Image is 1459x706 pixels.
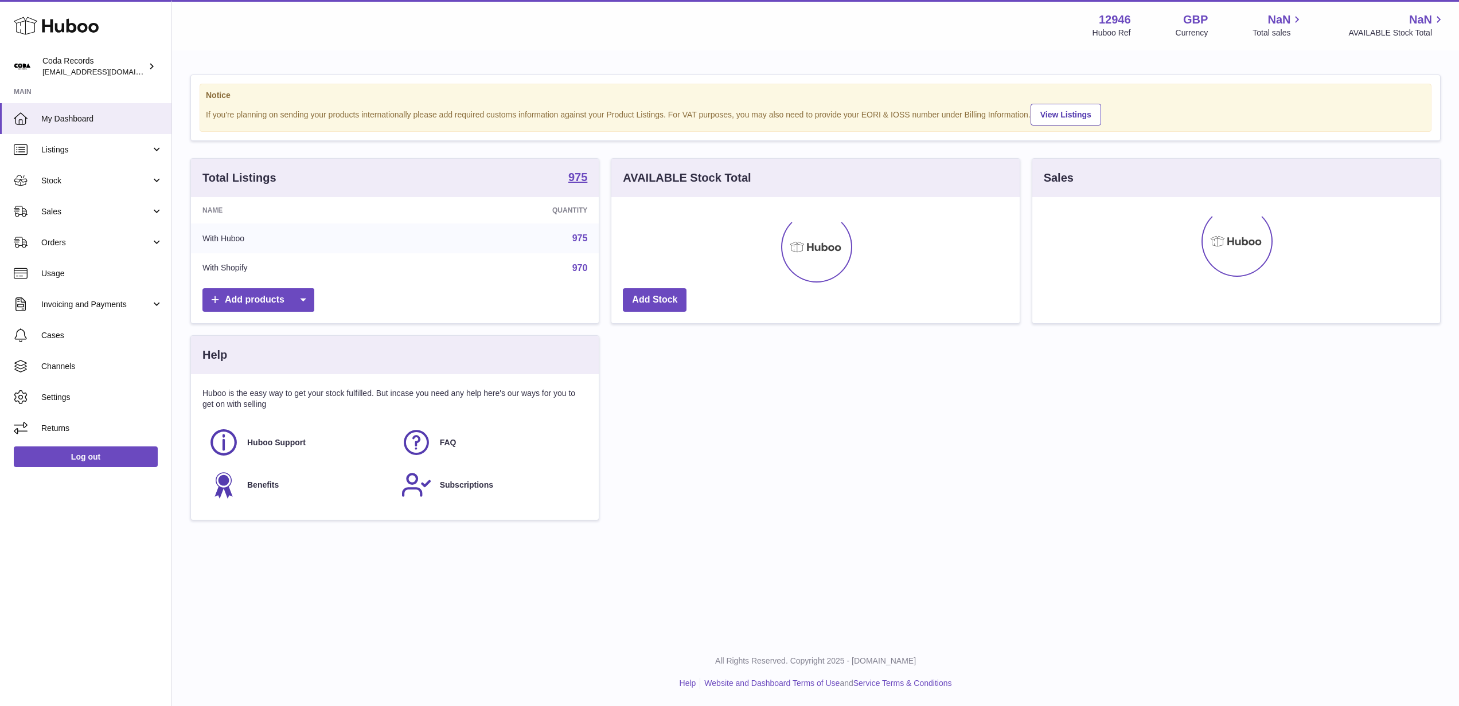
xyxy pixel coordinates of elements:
[568,171,587,185] a: 975
[1183,12,1208,28] strong: GBP
[1031,104,1101,125] a: View Listings
[191,253,411,283] td: With Shopify
[41,423,163,434] span: Returns
[440,437,457,448] span: FAQ
[14,446,158,467] a: Log out
[208,469,389,500] a: Benefits
[572,263,588,273] a: 970
[704,678,840,688] a: Website and Dashboard Terms of Use
[247,480,279,491] span: Benefits
[202,170,276,186] h3: Total Listings
[411,197,599,223] th: Quantity
[700,678,951,689] li: and
[206,102,1425,125] div: If you're planning on sending your products internationally please add required customs informati...
[1253,28,1304,38] span: Total sales
[41,361,163,372] span: Channels
[41,268,163,279] span: Usage
[41,299,151,310] span: Invoicing and Payments
[1176,28,1208,38] div: Currency
[401,469,582,500] a: Subscriptions
[401,427,582,458] a: FAQ
[680,678,696,688] a: Help
[42,67,169,76] span: [EMAIL_ADDRESS][DOMAIN_NAME]
[191,223,411,253] td: With Huboo
[42,56,146,77] div: Coda Records
[568,171,587,183] strong: 975
[853,678,952,688] a: Service Terms & Conditions
[41,175,151,186] span: Stock
[1348,28,1445,38] span: AVAILABLE Stock Total
[1409,12,1432,28] span: NaN
[41,392,163,403] span: Settings
[202,347,227,363] h3: Help
[572,233,588,243] a: 975
[181,656,1450,666] p: All Rights Reserved. Copyright 2025 - [DOMAIN_NAME]
[41,237,151,248] span: Orders
[202,388,587,410] p: Huboo is the easy way to get your stock fulfilled. But incase you need any help here's our ways f...
[202,288,314,312] a: Add products
[623,288,686,312] a: Add Stock
[1253,12,1304,38] a: NaN Total sales
[1099,12,1131,28] strong: 12946
[41,144,151,155] span: Listings
[14,58,31,75] img: haz@pcatmedia.com
[1348,12,1445,38] a: NaN AVAILABLE Stock Total
[1267,12,1290,28] span: NaN
[208,427,389,458] a: Huboo Support
[191,197,411,223] th: Name
[623,170,751,186] h3: AVAILABLE Stock Total
[41,206,151,217] span: Sales
[41,330,163,341] span: Cases
[1044,170,1074,186] h3: Sales
[247,437,306,448] span: Huboo Support
[206,90,1425,101] strong: Notice
[41,113,163,124] span: My Dashboard
[1093,28,1131,38] div: Huboo Ref
[440,480,493,491] span: Subscriptions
